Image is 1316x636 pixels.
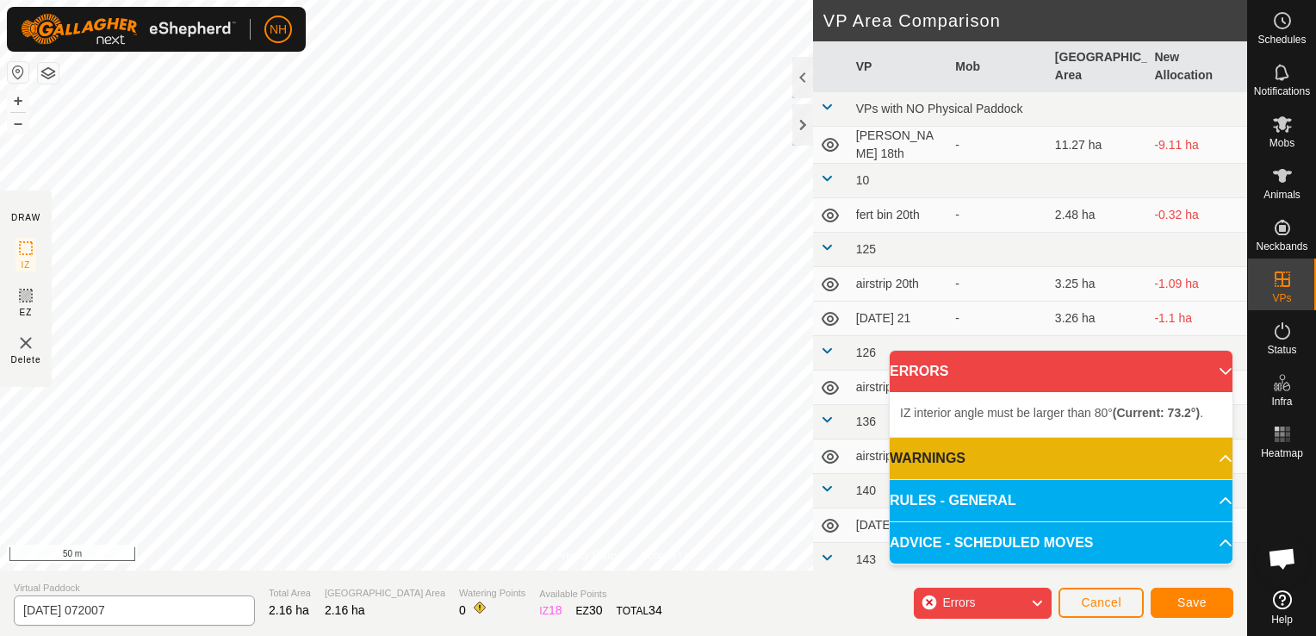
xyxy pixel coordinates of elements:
td: airstrip 19th [849,371,949,405]
p-accordion-header: RULES - GENERAL [890,480,1232,521]
td: 2.48 ha [1048,198,1148,233]
button: Reset Map [8,62,28,83]
div: - [955,309,1041,327]
span: 2.16 ha [325,603,365,617]
span: NH [270,21,287,39]
span: 126 [856,346,876,359]
p-accordion-header: WARNINGS [890,438,1232,479]
span: Virtual Paddock [14,581,255,595]
td: 11.27 ha [1048,127,1148,164]
div: DRAW [11,211,40,224]
span: 0 [459,603,466,617]
td: [PERSON_NAME] 18th [849,127,949,164]
div: - [955,136,1041,154]
span: 18 [549,603,562,617]
span: Help [1271,614,1293,625]
span: 10 [856,173,870,187]
b: (Current: 73.2°) [1113,406,1200,420]
span: Infra [1271,396,1292,407]
td: 3.26 ha [1048,302,1148,336]
span: 30 [589,603,603,617]
span: 140 [856,483,876,497]
span: 2.16 ha [269,603,309,617]
span: [GEOGRAPHIC_DATA] Area [325,586,445,601]
span: WARNINGS [890,448,965,469]
td: -1.09 ha [1147,267,1247,302]
td: -0.32 ha [1147,198,1247,233]
td: fert bin 20th [849,198,949,233]
span: ERRORS [890,361,948,382]
h2: VP Area Comparison [823,10,1247,31]
a: Contact Us [641,548,692,564]
th: Mob [948,41,1048,92]
span: 136 [856,415,876,428]
span: Available Points [539,587,661,602]
td: [DATE] 21 [849,302,949,336]
div: IZ [539,602,562,620]
span: Notifications [1254,86,1310,97]
span: 125 [856,242,876,256]
span: Errors [942,595,975,609]
span: Neckbands [1256,241,1307,252]
span: 34 [649,603,662,617]
div: - [955,275,1041,293]
span: Mobs [1269,138,1294,148]
span: Delete [11,353,41,366]
div: Open chat [1257,533,1308,584]
span: Save [1177,595,1207,609]
div: TOTAL [617,602,662,620]
a: Help [1248,583,1316,632]
button: + [8,90,28,111]
img: VP [16,333,36,353]
td: airstrip 20th [849,267,949,302]
span: Animals [1263,190,1300,200]
p-accordion-header: ADVICE - SCHEDULED MOVES [890,522,1232,564]
th: New Allocation [1147,41,1247,92]
button: – [8,113,28,134]
button: Map Layers [38,63,59,84]
span: Heatmap [1261,448,1303,458]
span: Schedules [1257,34,1306,45]
th: [GEOGRAPHIC_DATA] Area [1048,41,1148,92]
span: VPs [1272,293,1291,303]
td: 3.25 ha [1048,267,1148,302]
span: ADVICE - SCHEDULED MOVES [890,533,1093,553]
p-accordion-header: ERRORS [890,351,1232,392]
span: IZ interior angle must be larger than 80° . [900,406,1203,420]
td: -9.11 ha [1147,127,1247,164]
span: RULES - GENERAL [890,490,1016,511]
p-accordion-content: ERRORS [890,392,1232,437]
button: Cancel [1058,588,1144,618]
span: 143 [856,552,876,566]
th: VP [849,41,949,92]
button: Save [1151,588,1233,618]
span: IZ [22,259,31,271]
span: Cancel [1081,595,1121,609]
span: EZ [20,306,33,319]
span: VPs with NO Physical Paddock [856,102,1023,115]
div: EZ [576,602,603,620]
td: [DATE] [849,508,949,543]
img: Gallagher Logo [21,14,236,45]
span: Total Area [269,586,311,601]
td: -1.1 ha [1147,302,1247,336]
span: Status [1267,345,1296,355]
td: airstrip 22nd [849,440,949,474]
span: Watering Points [459,586,525,601]
a: Privacy Policy [556,548,620,564]
div: - [955,206,1041,224]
